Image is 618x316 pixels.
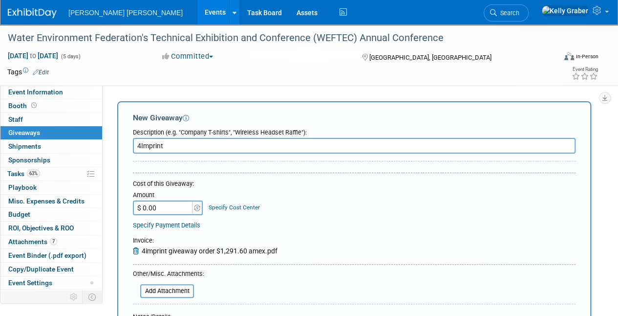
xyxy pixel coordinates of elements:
[497,9,519,17] span: Search
[133,247,142,255] a: Remove Attachment
[484,4,529,22] a: Search
[0,99,102,113] a: Booth
[8,197,85,205] span: Misc. Expenses & Credits
[0,276,102,290] a: Event Settings
[209,204,260,211] a: Specify Cost Center
[133,113,575,123] div: New Giveaway
[68,9,183,17] span: [PERSON_NAME] [PERSON_NAME]
[8,265,74,273] span: Copy/Duplicate Event
[142,247,277,255] span: 4imprint giveaway order $1,291.60 amex.pdf
[0,140,102,153] a: Shipments
[8,183,37,191] span: Playbook
[133,270,204,281] div: Other/Misc. Attachments:
[4,29,548,47] div: Water Environment Federation's Technical Exhibition and Conference (WEFTEC) Annual Conference
[159,51,217,62] button: Committed
[8,251,86,259] span: Event Binder (.pdf export)
[512,51,598,66] div: Event Format
[65,291,83,303] td: Personalize Event Tab Strip
[27,170,40,177] span: 63%
[29,102,39,109] span: Booth not reserved yet
[8,224,74,232] span: ROI, Objectives & ROO
[0,222,102,235] a: ROI, Objectives & ROO
[133,236,277,246] div: Invoice:
[0,263,102,276] a: Copy/Duplicate Event
[0,249,102,262] a: Event Binder (.pdf export)
[8,102,39,110] span: Booth
[133,222,200,229] a: Specify Payment Details
[0,208,102,221] a: Budget
[369,54,491,61] span: [GEOGRAPHIC_DATA], [GEOGRAPHIC_DATA]
[8,8,57,18] img: ExhibitDay
[8,279,52,287] span: Event Settings
[8,129,40,136] span: Giveaways
[0,195,102,208] a: Misc. Expenses & Credits
[0,113,102,126] a: Staff
[60,53,81,60] span: (5 days)
[5,4,428,14] body: Rich Text Area. Press ALT-0 for help.
[90,281,93,284] span: Modified Layout
[8,156,50,164] span: Sponsorships
[575,53,598,60] div: In-Person
[0,86,102,99] a: Event Information
[33,69,49,76] a: Edit
[8,142,41,150] span: Shipments
[572,67,598,72] div: Event Rating
[7,170,40,178] span: Tasks
[50,238,57,245] span: 7
[8,88,63,96] span: Event Information
[8,210,30,218] span: Budget
[0,167,102,181] a: Tasks63%
[7,67,49,77] td: Tags
[0,181,102,194] a: Playbook
[133,124,575,137] div: Description (e.g. "Company T-shirts", "Wireless Headset Raffle"):
[564,52,574,60] img: Format-Inperson.png
[28,52,38,60] span: to
[0,126,102,139] a: Giveaways
[0,154,102,167] a: Sponsorships
[8,115,23,123] span: Staff
[7,51,59,60] span: [DATE] [DATE]
[0,235,102,248] a: Attachments7
[541,5,589,16] img: Kelly Graber
[133,191,204,201] div: Amount
[133,180,575,188] div: Cost of this Giveaway:
[8,238,57,246] span: Attachments
[83,291,103,303] td: Toggle Event Tabs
